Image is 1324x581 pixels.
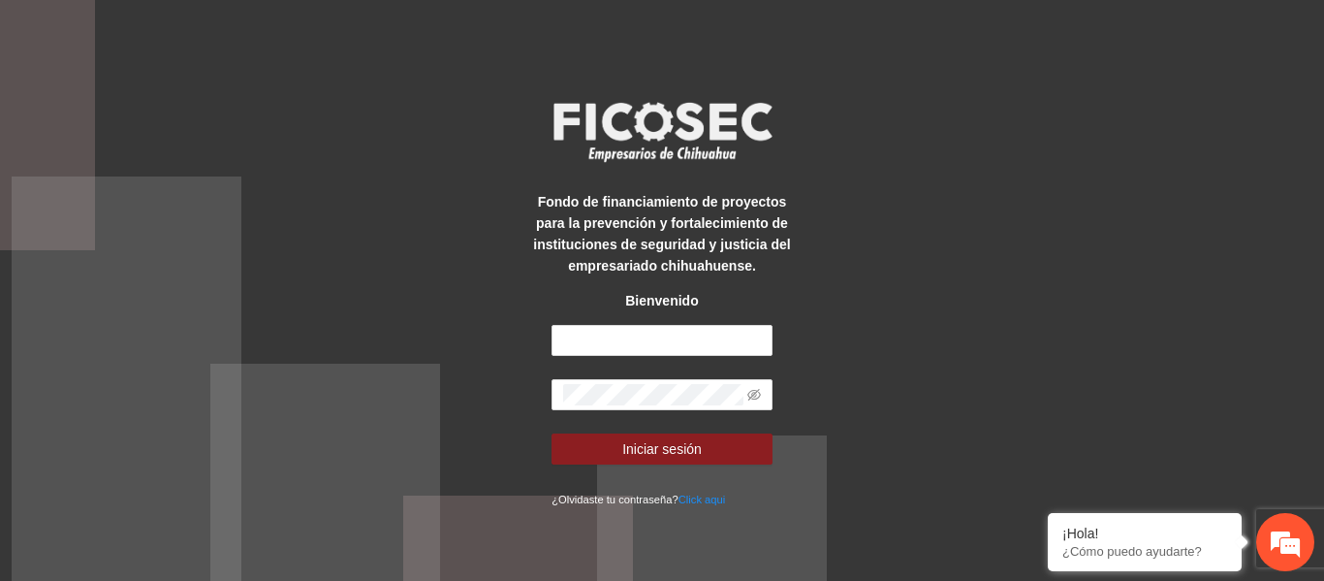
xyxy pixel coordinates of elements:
[625,293,698,308] strong: Bienvenido
[747,388,761,402] span: eye-invisible
[552,434,772,465] button: Iniciar sesión
[622,438,702,460] span: Iniciar sesión
[533,194,790,274] strong: Fondo de financiamiento de proyectos para la prevención y fortalecimiento de instituciones de seg...
[552,494,725,505] small: ¿Olvidaste tu contraseña?
[1062,544,1227,559] p: ¿Cómo puedo ayudarte?
[1062,526,1227,541] div: ¡Hola!
[678,494,726,505] a: Click aqui
[541,96,783,168] img: logo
